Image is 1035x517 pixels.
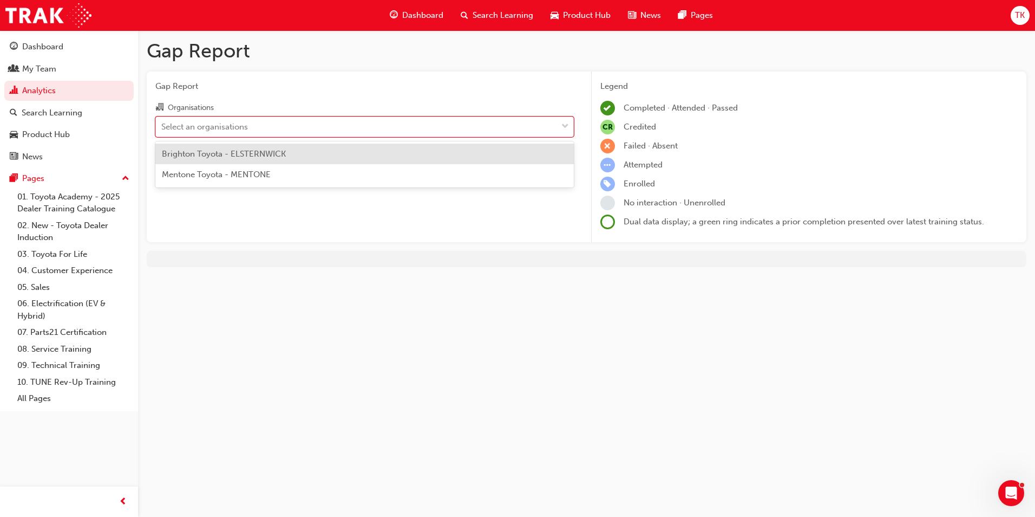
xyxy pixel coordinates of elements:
span: Enrolled [624,179,655,189]
div: Legend [600,80,1018,93]
span: TK [1015,9,1025,22]
a: car-iconProduct Hub [542,4,619,27]
span: guage-icon [390,9,398,22]
span: Completed · Attended · Passed [624,103,738,113]
a: 07. Parts21 Certification [13,324,134,341]
span: up-icon [122,172,129,186]
span: news-icon [10,152,18,162]
button: Pages [4,169,134,189]
span: Failed · Absent [624,141,678,151]
div: Dashboard [22,41,63,53]
span: Dashboard [402,9,443,22]
a: 04. Customer Experience [13,262,134,279]
span: learningRecordVerb_ATTEMPT-icon [600,158,615,172]
a: 06. Electrification (EV & Hybrid) [13,295,134,324]
span: Product Hub [563,9,611,22]
span: learningRecordVerb_NONE-icon [600,196,615,210]
a: 03. Toyota For Life [13,246,134,263]
span: pages-icon [10,174,18,184]
span: Pages [691,9,713,22]
span: pages-icon [678,9,686,22]
div: Pages [22,172,44,185]
a: My Team [4,59,134,79]
a: pages-iconPages [670,4,722,27]
a: Search Learning [4,103,134,123]
div: News [22,151,43,163]
a: Dashboard [4,37,134,57]
span: car-icon [551,9,559,22]
a: 08. Service Training [13,341,134,358]
div: Product Hub [22,128,70,141]
a: News [4,147,134,167]
a: Product Hub [4,125,134,145]
a: 05. Sales [13,279,134,296]
div: Organisations [168,102,214,113]
h1: Gap Report [147,39,1026,63]
span: down-icon [561,120,569,134]
div: Select an organisations [161,120,248,133]
a: 01. Toyota Academy - 2025 Dealer Training Catalogue [13,189,134,217]
span: search-icon [10,108,17,118]
span: Dual data display; a green ring indicates a prior completion presented over latest training status. [624,217,984,227]
span: Credited [624,122,656,132]
span: learningRecordVerb_FAIL-icon [600,139,615,153]
span: null-icon [600,120,615,134]
span: No interaction · Unenrolled [624,198,725,208]
span: news-icon [628,9,636,22]
img: Trak [5,3,91,28]
span: chart-icon [10,86,18,96]
a: search-iconSearch Learning [452,4,542,27]
span: Brighton Toyota - ELSTERNWICK [162,149,286,159]
span: prev-icon [119,495,127,509]
span: Gap Report [155,80,574,93]
a: 09. Technical Training [13,357,134,374]
a: 02. New - Toyota Dealer Induction [13,217,134,246]
span: Attempted [624,160,663,170]
a: guage-iconDashboard [381,4,452,27]
button: TK [1011,6,1030,25]
div: My Team [22,63,56,75]
span: Mentone Toyota - MENTONE [162,170,271,179]
a: 10. TUNE Rev-Up Training [13,374,134,391]
a: All Pages [13,390,134,407]
span: learningRecordVerb_COMPLETE-icon [600,101,615,115]
span: organisation-icon [155,103,163,113]
div: Search Learning [22,107,82,119]
a: Analytics [4,81,134,101]
span: learningRecordVerb_ENROLL-icon [600,177,615,191]
span: News [640,9,661,22]
button: DashboardMy TeamAnalyticsSearch LearningProduct HubNews [4,35,134,169]
a: news-iconNews [619,4,670,27]
span: people-icon [10,64,18,74]
span: Search Learning [473,9,533,22]
span: car-icon [10,130,18,140]
span: search-icon [461,9,468,22]
span: guage-icon [10,42,18,52]
iframe: Intercom live chat [998,480,1024,506]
